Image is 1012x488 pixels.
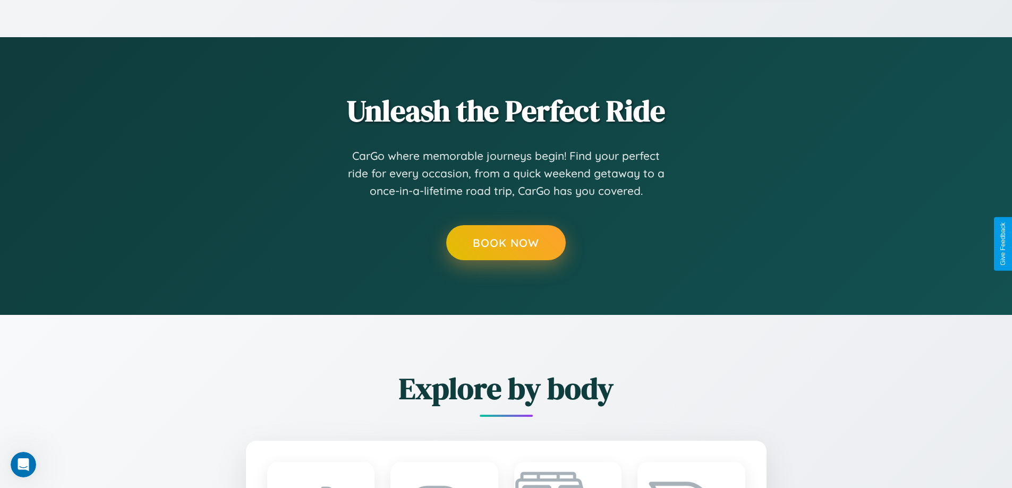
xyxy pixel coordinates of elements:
[11,452,36,477] iframe: Intercom live chat
[188,90,825,131] h2: Unleash the Perfect Ride
[347,147,666,200] p: CarGo where memorable journeys begin! Find your perfect ride for every occasion, from a quick wee...
[188,368,825,409] h2: Explore by body
[999,222,1007,266] div: Give Feedback
[446,225,566,260] button: Book Now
